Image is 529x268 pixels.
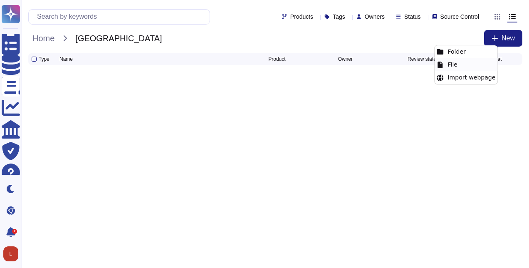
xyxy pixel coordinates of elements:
[28,32,59,45] span: Home
[333,14,345,20] span: Tags
[435,45,497,58] div: Folder
[365,14,385,20] span: Owners
[435,58,497,71] div: File
[338,57,353,62] span: Owner
[502,35,515,42] span: New
[59,57,73,62] span: Name
[268,57,285,62] span: Product
[408,57,436,62] span: Review state
[2,245,24,263] button: user
[3,246,18,261] img: user
[440,14,479,20] span: Source Control
[71,32,166,45] span: [GEOGRAPHIC_DATA]
[435,71,497,84] div: Import webpage
[404,14,421,20] span: Status
[12,229,17,234] div: 7
[484,30,522,47] button: New
[39,57,49,62] span: Type
[33,10,210,24] input: Search by keywords
[290,14,313,20] span: Products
